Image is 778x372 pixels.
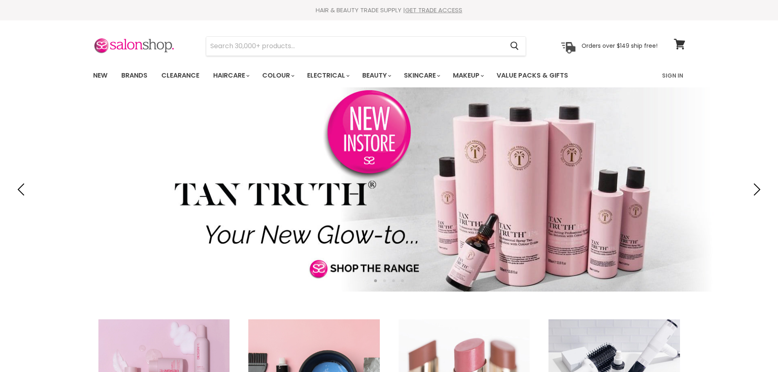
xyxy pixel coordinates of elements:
a: Electrical [301,67,354,84]
a: Colour [256,67,299,84]
input: Search [206,37,504,56]
button: Search [504,37,526,56]
ul: Main menu [87,64,616,87]
button: Next [747,181,764,198]
div: HAIR & BEAUTY TRADE SUPPLY | [83,6,696,14]
form: Product [206,36,526,56]
a: Brands [115,67,154,84]
a: New [87,67,114,84]
a: Beauty [356,67,396,84]
a: Makeup [447,67,489,84]
a: GET TRADE ACCESS [405,6,462,14]
li: Page dot 3 [392,279,395,282]
a: Sign In [657,67,688,84]
a: Haircare [207,67,254,84]
a: Clearance [155,67,205,84]
li: Page dot 2 [383,279,386,282]
a: Value Packs & Gifts [490,67,574,84]
li: Page dot 1 [374,279,377,282]
button: Previous [14,181,31,198]
li: Page dot 4 [401,279,404,282]
p: Orders over $149 ship free! [582,42,658,49]
nav: Main [83,64,696,87]
a: Skincare [398,67,445,84]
